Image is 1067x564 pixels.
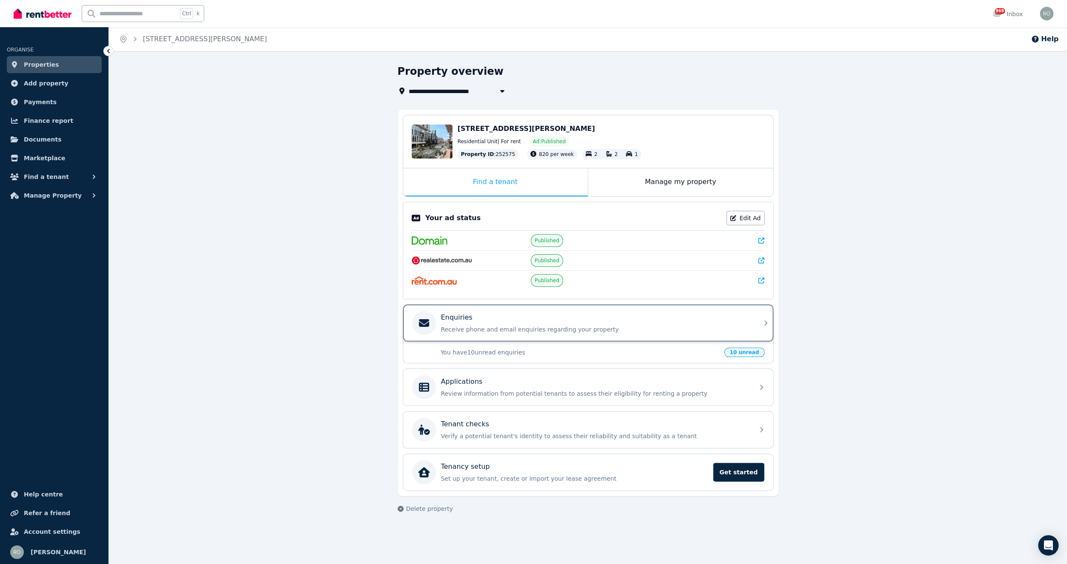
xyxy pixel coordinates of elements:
span: Documents [24,134,62,145]
a: Account settings [7,523,102,540]
p: Applications [441,377,483,387]
span: Residential Unit | For rent [458,138,521,145]
a: Tenant checksVerify a potential tenant's identity to assess their reliability and suitability as ... [403,411,773,448]
span: Account settings [24,527,80,537]
span: k [196,10,199,17]
p: Enquiries [441,312,472,323]
img: Domain.com.au [412,236,447,245]
span: Ctrl [180,8,193,19]
span: Find a tenant [24,172,69,182]
span: Delete property [406,504,453,513]
span: 10 unread [724,348,765,357]
span: Payments [24,97,57,107]
p: Receive phone and email enquiries regarding your property [441,325,749,334]
button: Find a tenant [7,168,102,185]
span: Published [535,257,559,264]
a: Help centre [7,486,102,503]
img: RealEstate.com.au [412,256,472,265]
span: [STREET_ADDRESS][PERSON_NAME] [458,125,595,133]
button: Manage Property [7,187,102,204]
img: Roy [1040,7,1053,20]
p: Set up your tenant, create or import your lease agreement [441,474,708,483]
h1: Property overview [398,65,504,78]
span: Add property [24,78,68,88]
span: Get started [713,463,764,482]
span: Marketplace [24,153,65,163]
p: Review information from potential tenants to assess their eligibility for renting a property [441,389,749,398]
div: : 252575 [458,149,519,159]
div: Find a tenant [403,168,588,196]
a: Payments [7,94,102,111]
p: Your ad status [425,213,481,223]
span: Properties [24,60,59,70]
span: 820 per week [539,151,574,157]
a: Refer a friend [7,504,102,521]
a: EnquiriesReceive phone and email enquiries regarding your property [403,305,773,341]
p: Tenant checks [441,419,489,429]
div: Open Intercom Messenger [1038,535,1058,555]
span: Property ID [461,151,494,158]
a: Add property [7,75,102,92]
img: RentBetter [14,7,71,20]
a: Tenancy setupSet up your tenant, create or import your lease agreementGet started [403,454,773,490]
span: 969 [995,8,1005,14]
button: Delete property [398,504,453,513]
nav: Breadcrumb [109,27,277,51]
img: Rent.com.au [412,276,457,285]
div: Inbox [993,10,1023,18]
span: 2 [594,151,598,157]
a: Marketplace [7,150,102,167]
span: Published [535,277,559,284]
span: 1 [635,151,638,157]
a: Edit Ad [726,211,765,225]
button: Help [1031,34,1058,44]
a: Properties [7,56,102,73]
a: Finance report [7,112,102,129]
div: Manage my property [588,168,773,196]
a: Documents [7,131,102,148]
span: Finance report [24,116,73,126]
a: [STREET_ADDRESS][PERSON_NAME] [143,35,267,43]
span: 2 [615,151,618,157]
img: Roy [10,545,24,559]
p: Verify a potential tenant's identity to assess their reliability and suitability as a tenant [441,432,749,440]
p: Tenancy setup [441,462,490,472]
span: ORGANISE [7,47,34,53]
span: [PERSON_NAME] [31,547,86,557]
p: You have 10 unread enquiries [441,348,719,357]
span: Help centre [24,489,63,499]
span: Refer a friend [24,508,70,518]
span: Manage Property [24,190,82,201]
span: Published [535,237,559,244]
a: ApplicationsReview information from potential tenants to assess their eligibility for renting a p... [403,369,773,405]
span: Ad: Published [533,138,566,145]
